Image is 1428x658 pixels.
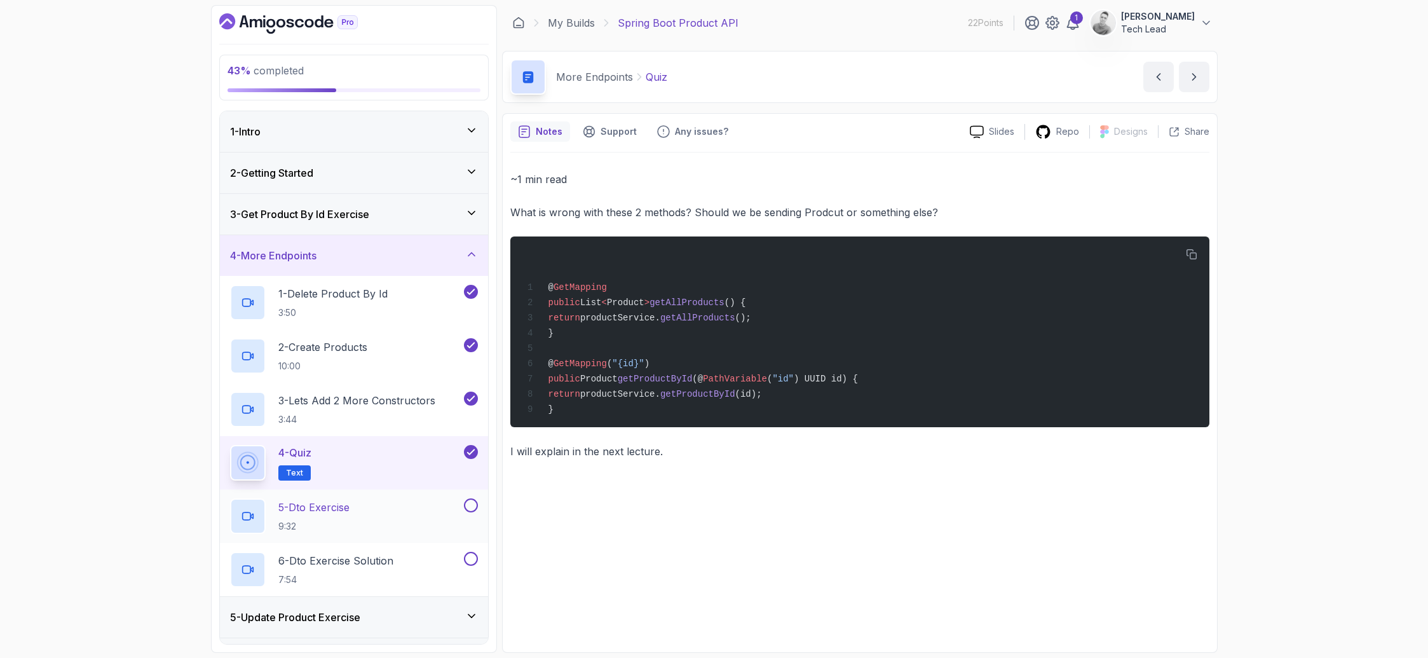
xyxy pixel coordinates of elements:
[278,500,350,515] p: 5 - Dto Exercise
[230,552,478,587] button: 6-Dto Exercise Solution7:54
[649,121,736,142] button: Feedback button
[230,285,478,320] button: 1-Delete Product By Id3:50
[230,498,478,534] button: 5-Dto Exercise9:32
[960,125,1024,139] a: Slides
[1056,125,1079,138] p: Repo
[618,15,738,31] p: Spring Boot Product API
[219,13,387,34] a: Dashboard
[220,153,488,193] button: 2-Getting Started
[220,597,488,638] button: 5-Update Product Exercise
[607,298,644,308] span: Product
[1091,10,1213,36] button: user profile image[PERSON_NAME]Tech Lead
[794,374,858,384] span: ) UUID id) {
[644,298,649,308] span: >
[580,389,660,399] span: productService.
[548,313,580,323] span: return
[580,374,618,384] span: Product
[607,359,612,369] span: (
[602,298,607,308] span: <
[230,248,316,263] h3: 4 - More Endpoints
[575,121,644,142] button: Support button
[735,313,751,323] span: ();
[1158,125,1209,138] button: Share
[220,111,488,152] button: 1-Intro
[278,573,393,586] p: 7:54
[968,17,1003,29] p: 22 Points
[612,359,644,369] span: "{id}"
[646,69,667,85] p: Quiz
[548,359,553,369] span: @
[230,165,313,181] h3: 2 - Getting Started
[767,374,772,384] span: (
[230,392,478,427] button: 3-Lets Add 2 More Constructors3:44
[1065,15,1080,31] a: 1
[536,125,562,138] p: Notes
[580,313,660,323] span: productService.
[512,17,525,29] a: Dashboard
[278,553,393,568] p: 6 - Dto Exercise Solution
[989,125,1014,138] p: Slides
[278,360,367,373] p: 10:00
[1114,125,1148,138] p: Designs
[1070,11,1083,24] div: 1
[618,374,693,384] span: getProductById
[1121,23,1195,36] p: Tech Lead
[548,282,553,292] span: @
[675,125,728,138] p: Any issues?
[772,374,794,384] span: "id"
[548,328,553,338] span: }
[278,445,311,460] p: 4 - Quiz
[601,125,637,138] p: Support
[580,298,602,308] span: List
[1143,62,1174,92] button: previous content
[510,170,1209,188] p: ~1 min read
[220,194,488,235] button: 3-Get Product By Id Exercise
[286,468,303,478] span: Text
[703,374,767,384] span: PathVariable
[660,389,735,399] span: getProductById
[735,389,762,399] span: (id);
[1185,125,1209,138] p: Share
[278,306,388,319] p: 3:50
[1121,10,1195,23] p: [PERSON_NAME]
[660,313,735,323] span: getAllProducts
[1091,11,1115,35] img: user profile image
[548,15,595,31] a: My Builds
[548,389,580,399] span: return
[230,124,261,139] h3: 1 - Intro
[692,374,703,384] span: (@
[554,282,607,292] span: GetMapping
[724,298,746,308] span: () {
[510,121,570,142] button: notes button
[278,393,435,408] p: 3 - Lets Add 2 More Constructors
[230,207,369,222] h3: 3 - Get Product By Id Exercise
[228,64,251,77] span: 43 %
[278,520,350,533] p: 9:32
[649,298,724,308] span: getAllProducts
[230,445,478,481] button: 4-QuizText
[278,413,435,426] p: 3:44
[556,69,633,85] p: More Endpoints
[1179,62,1209,92] button: next content
[644,359,649,369] span: )
[278,286,388,301] p: 1 - Delete Product By Id
[1025,124,1089,140] a: Repo
[230,610,360,625] h3: 5 - Update Product Exercise
[510,203,1209,221] p: What is wrong with these 2 methods? Should we be sending Prodcut or something else?
[554,359,607,369] span: GetMapping
[230,338,478,374] button: 2-Create Products10:00
[220,235,488,276] button: 4-More Endpoints
[548,298,580,308] span: public
[548,374,580,384] span: public
[548,404,553,415] span: }
[510,442,1209,460] p: I will explain in the next lecture.
[228,64,304,77] span: completed
[278,339,367,355] p: 2 - Create Products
